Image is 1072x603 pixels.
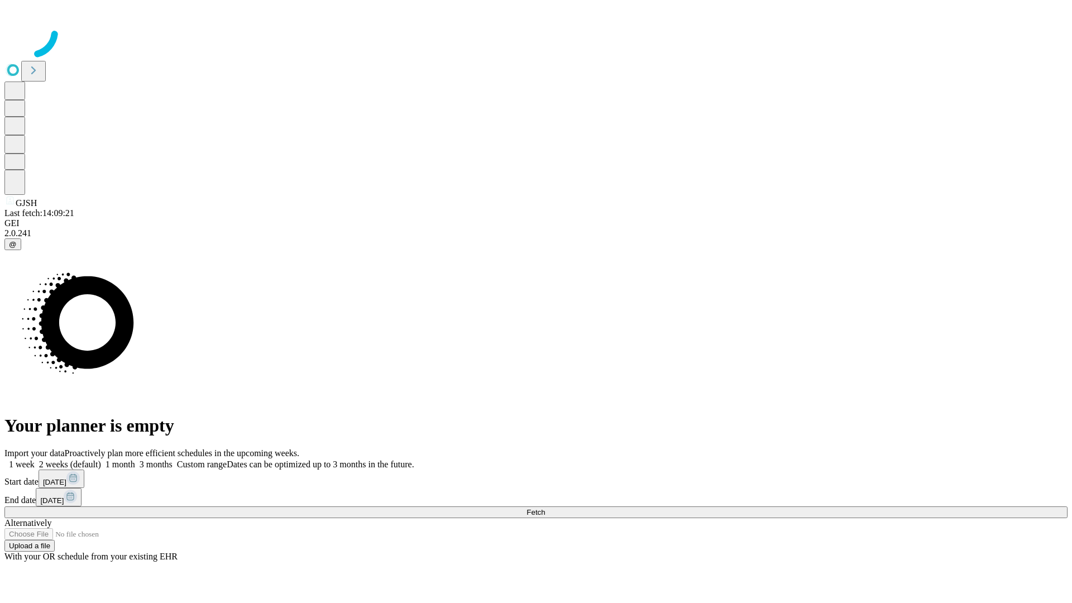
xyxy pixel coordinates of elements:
[4,488,1068,506] div: End date
[9,460,35,469] span: 1 week
[36,488,82,506] button: [DATE]
[39,460,101,469] span: 2 weeks (default)
[106,460,135,469] span: 1 month
[4,448,65,458] span: Import your data
[4,208,74,218] span: Last fetch: 14:09:21
[4,506,1068,518] button: Fetch
[43,478,66,486] span: [DATE]
[4,218,1068,228] div: GEI
[177,460,227,469] span: Custom range
[4,470,1068,488] div: Start date
[227,460,414,469] span: Dates can be optimized up to 3 months in the future.
[4,415,1068,436] h1: Your planner is empty
[4,518,51,528] span: Alternatively
[4,238,21,250] button: @
[4,228,1068,238] div: 2.0.241
[9,240,17,248] span: @
[527,508,545,516] span: Fetch
[4,552,178,561] span: With your OR schedule from your existing EHR
[39,470,84,488] button: [DATE]
[65,448,299,458] span: Proactively plan more efficient schedules in the upcoming weeks.
[140,460,173,469] span: 3 months
[4,540,55,552] button: Upload a file
[16,198,37,208] span: GJSH
[40,496,64,505] span: [DATE]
